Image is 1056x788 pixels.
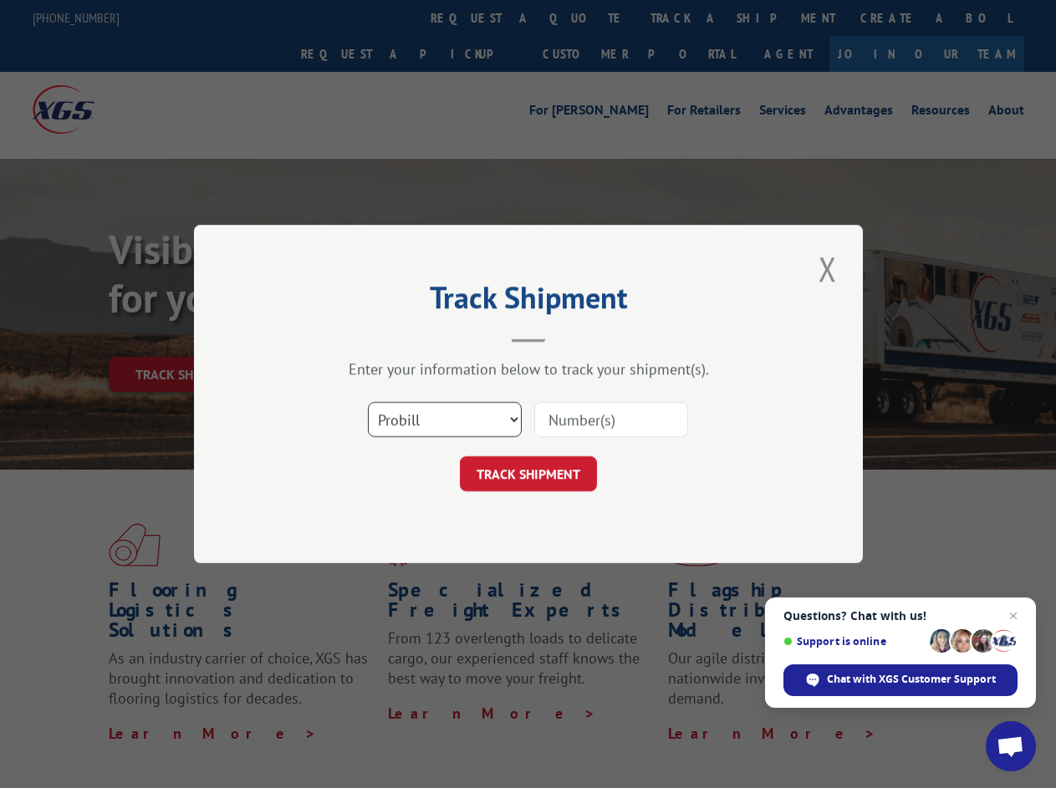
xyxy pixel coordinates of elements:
[814,246,842,292] button: Close modal
[460,456,597,491] button: TRACK SHIPMENT
[278,359,779,379] div: Enter your information below to track your shipment(s).
[783,609,1018,623] span: Questions? Chat with us!
[783,635,924,648] span: Support is online
[783,664,1018,696] span: Chat with XGS Customer Support
[534,402,688,437] input: Number(s)
[827,672,996,687] span: Chat with XGS Customer Support
[278,286,779,318] h2: Track Shipment
[986,721,1036,771] a: Open chat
